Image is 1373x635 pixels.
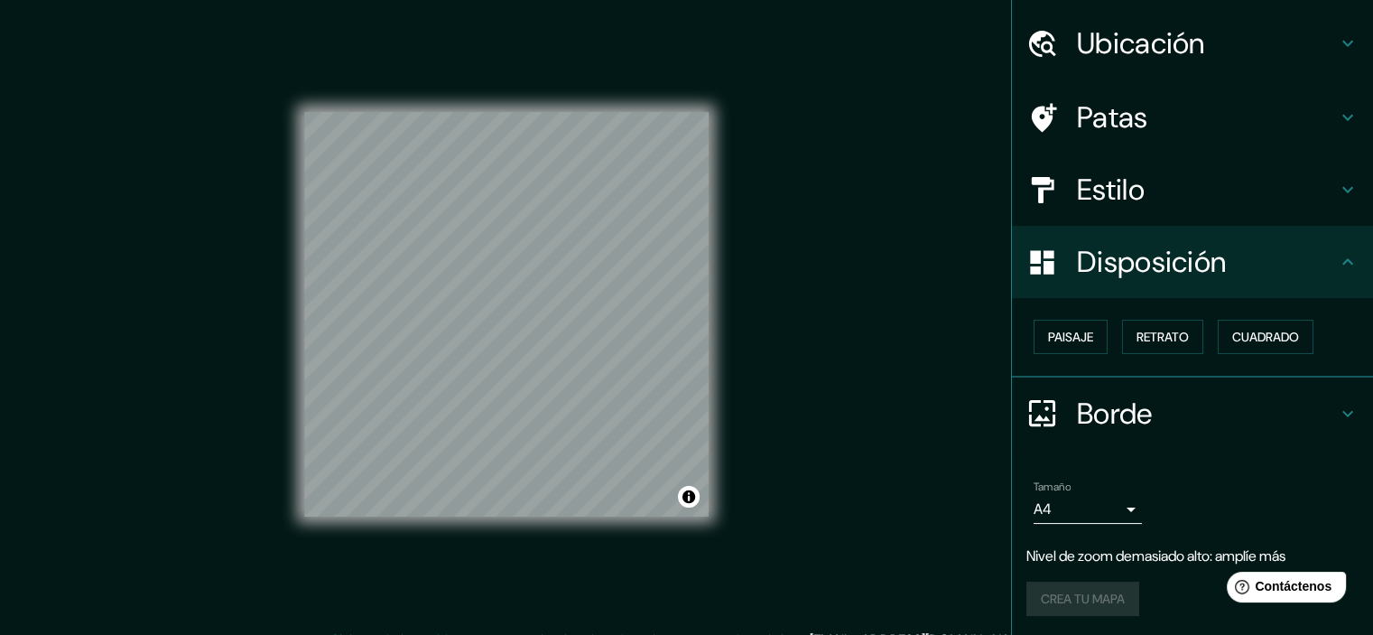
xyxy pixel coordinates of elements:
div: Ubicación [1012,7,1373,79]
div: Disposición [1012,226,1373,298]
font: Patas [1077,98,1148,136]
font: A4 [1034,500,1052,518]
button: Activar o desactivar atribución [678,486,700,508]
font: Retrato [1136,329,1189,345]
font: Paisaje [1048,329,1093,345]
font: Disposición [1077,243,1226,281]
div: Estilo [1012,154,1373,226]
button: Cuadrado [1218,320,1313,354]
div: Patas [1012,81,1373,154]
font: Borde [1077,395,1153,433]
font: Ubicación [1077,24,1205,62]
div: A4 [1034,495,1142,524]
font: Nivel de zoom demasiado alto: amplíe más [1026,546,1285,565]
iframe: Lanzador de widgets de ayuda [1212,565,1353,615]
font: Cuadrado [1232,329,1299,345]
div: Borde [1012,378,1373,450]
button: Retrato [1122,320,1203,354]
canvas: Mapa [304,112,709,517]
font: Estilo [1077,171,1145,209]
button: Paisaje [1034,320,1108,354]
font: Tamaño [1034,480,1071,494]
